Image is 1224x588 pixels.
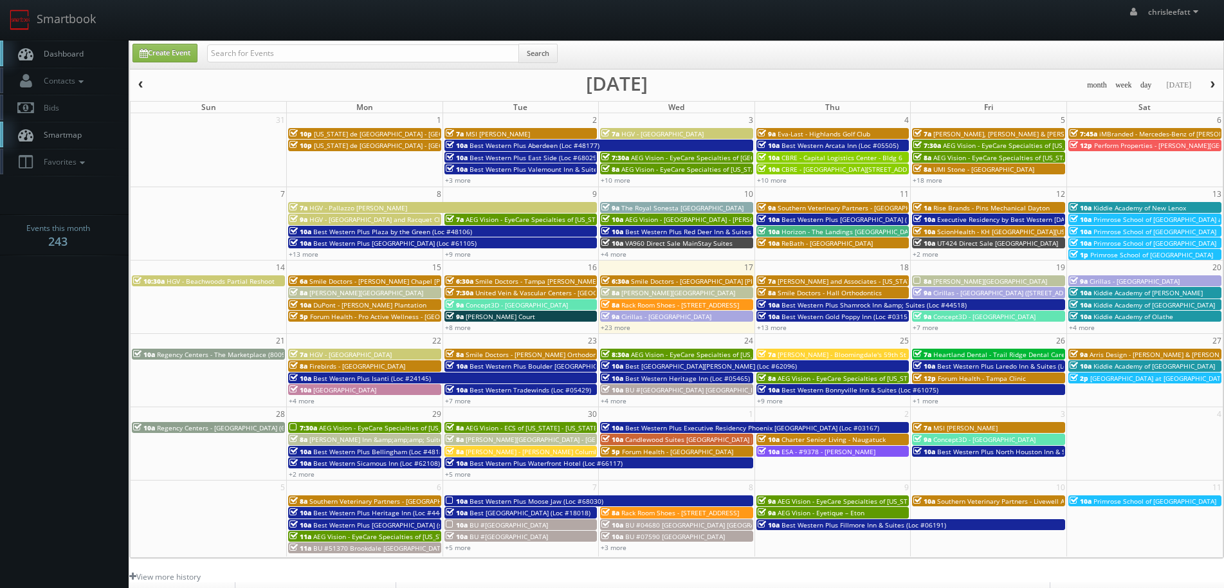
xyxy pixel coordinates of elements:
[913,497,935,506] span: 10a
[758,227,780,236] span: 10a
[157,423,302,432] span: Regency Centers - [GEOGRAPHIC_DATA] (63020)
[289,288,307,297] span: 8a
[313,544,446,553] span: BU #51370 Brookdale [GEOGRAPHIC_DATA]
[1093,227,1216,236] span: Primrose School of [GEOGRAPHIC_DATA]
[356,102,373,113] span: Mon
[446,129,464,138] span: 7a
[289,544,311,553] span: 11a
[289,250,318,259] a: +13 more
[289,459,311,468] span: 10a
[313,300,426,309] span: DuPont - [PERSON_NAME] Plantation
[937,362,1098,371] span: Best Western Plus Laredo Inn & Suites (Loc #44702)
[625,423,879,432] span: Best Western Plus Executive Residency Phoenix [GEOGRAPHIC_DATA] (Loc #03167)
[601,165,619,174] span: 8a
[913,277,931,286] span: 8a
[37,48,84,59] span: Dashboard
[622,447,733,456] span: Forum Health - [GEOGRAPHIC_DATA]
[778,277,980,286] span: [PERSON_NAME] and Associates - [US_STATE][GEOGRAPHIC_DATA]
[758,288,776,297] span: 8a
[933,277,1047,286] span: [PERSON_NAME][GEOGRAPHIC_DATA]
[778,129,870,138] span: Eva-Last - Highlands Golf Club
[279,187,286,201] span: 7
[758,497,776,506] span: 9a
[466,215,714,224] span: AEG Vision - EyeCare Specialties of [US_STATE] – EyeCare in [GEOGRAPHIC_DATA]
[310,312,488,321] span: Forum Health - Pro Active Wellness - [GEOGRAPHIC_DATA]
[446,312,464,321] span: 9a
[668,102,684,113] span: Wed
[289,277,307,286] span: 6a
[758,129,776,138] span: 9a
[446,423,464,432] span: 8a
[167,277,275,286] span: HGV - Beachwoods Partial Reshoot
[601,508,619,517] span: 8a
[781,520,946,529] span: Best Western Plus Fillmore Inn & Suites (Loc #06191)
[289,300,311,309] span: 10a
[445,396,471,405] a: +7 more
[913,153,931,162] span: 8a
[446,153,468,162] span: 10a
[913,396,938,405] a: +1 more
[1211,187,1223,201] span: 13
[601,396,626,405] a: +4 more
[470,165,643,174] span: Best Western Plus Valemount Inn & Suites (Loc #62120)
[758,300,780,309] span: 10a
[933,165,1034,174] span: UMI Stone - [GEOGRAPHIC_DATA]
[1070,497,1092,506] span: 10a
[133,277,165,286] span: 10:30a
[758,435,780,444] span: 10a
[289,532,311,541] span: 11a
[289,350,307,359] span: 7a
[470,153,599,162] span: Best Western Plus East Side (Loc #68029)
[943,141,1165,150] span: AEG Vision - EyeCare Specialties of [US_STATE] – [PERSON_NAME] Vision
[446,362,468,371] span: 10a
[1093,239,1216,248] span: Primrose School of [GEOGRAPHIC_DATA]
[586,77,648,90] h2: [DATE]
[903,113,910,127] span: 4
[625,532,725,541] span: BU #07590 [GEOGRAPHIC_DATA]
[601,300,619,309] span: 8a
[758,350,776,359] span: 7a
[309,288,423,297] span: [PERSON_NAME][GEOGRAPHIC_DATA]
[601,385,623,394] span: 10a
[899,187,910,201] span: 11
[937,227,1089,236] span: ScionHealth - KH [GEOGRAPHIC_DATA][US_STATE]
[470,508,590,517] span: Best [GEOGRAPHIC_DATA] (Loc #18018)
[445,250,471,259] a: +9 more
[601,362,623,371] span: 10a
[1070,141,1092,150] span: 12p
[1055,187,1066,201] span: 12
[1093,203,1186,212] span: Kiddie Academy of New Lenox
[933,435,1036,444] span: Concept3D - [GEOGRAPHIC_DATA]
[601,543,626,552] a: +3 more
[778,288,882,297] span: Smile Doctors - Hall Orthodontics
[446,532,468,541] span: 10a
[625,227,793,236] span: Best Western Plus Red Deer Inn & Suites (Loc #61062)
[1070,215,1092,224] span: 10a
[601,312,619,321] span: 9a
[913,141,941,150] span: 7:30a
[314,141,491,150] span: [US_STATE] de [GEOGRAPHIC_DATA] - [GEOGRAPHIC_DATA]
[289,520,311,529] span: 10a
[758,277,776,286] span: 7a
[625,362,797,371] span: Best [GEOGRAPHIC_DATA][PERSON_NAME] (Loc #62096)
[621,508,739,517] span: Rack Room Shoes - [STREET_ADDRESS]
[621,129,704,138] span: HGV - [GEOGRAPHIC_DATA]
[289,129,312,138] span: 10p
[470,497,603,506] span: Best Western Plus Moose Jaw (Loc #68030)
[289,215,307,224] span: 9a
[446,385,468,394] span: 10a
[778,508,864,517] span: AEG Vision - Eyetique – Eton
[309,362,405,371] span: Firebirds - [GEOGRAPHIC_DATA]
[466,423,671,432] span: AEG Vision - ECS of [US_STATE] - [US_STATE] Valley Family Eye Care
[913,288,931,297] span: 9a
[601,520,623,529] span: 10a
[1070,312,1092,321] span: 10a
[313,508,453,517] span: Best Western Plus Heritage Inn (Loc #44463)
[778,203,988,212] span: Southern Veterinary Partners - [GEOGRAPHIC_DATA][PERSON_NAME]
[757,323,787,332] a: +13 more
[601,129,619,138] span: 7a
[289,227,311,236] span: 10a
[631,153,906,162] span: AEG Vision - EyeCare Specialties of [GEOGRAPHIC_DATA][US_STATE] - [GEOGRAPHIC_DATA]
[37,129,82,140] span: Smartmap
[933,203,1050,212] span: Rise Brands - Pins Mechanical Dayton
